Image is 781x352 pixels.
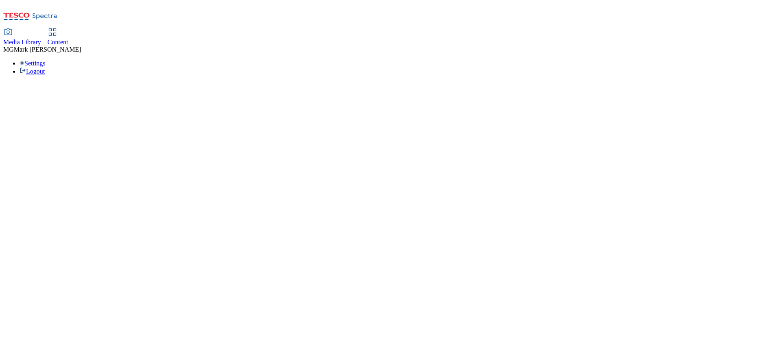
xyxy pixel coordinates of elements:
span: Media Library [3,39,41,46]
a: Logout [20,68,45,75]
a: Content [48,29,68,46]
span: Content [48,39,68,46]
a: Settings [20,60,46,67]
a: Media Library [3,29,41,46]
span: Mark [PERSON_NAME] [14,46,81,53]
span: MG [3,46,14,53]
